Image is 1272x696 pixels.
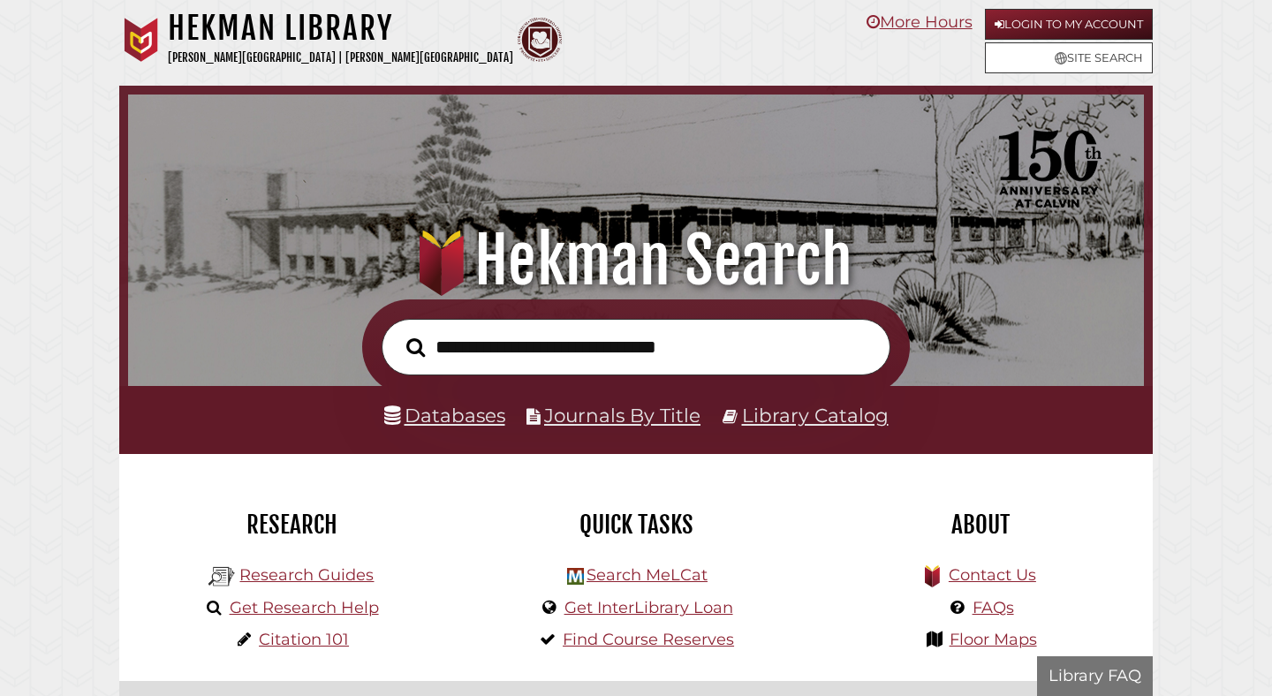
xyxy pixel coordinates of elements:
a: Library Catalog [742,404,889,427]
h2: About [821,510,1139,540]
img: Calvin University [119,18,163,62]
a: Login to My Account [985,9,1153,40]
h1: Hekman Library [168,9,513,48]
img: Hekman Library Logo [208,564,235,590]
a: Find Course Reserves [563,630,734,649]
a: Search MeLCat [587,565,708,585]
a: Site Search [985,42,1153,73]
a: Get InterLibrary Loan [564,598,733,617]
a: Get Research Help [230,598,379,617]
a: Research Guides [239,565,374,585]
a: More Hours [867,12,973,32]
a: FAQs [973,598,1014,617]
i: Search [406,337,425,357]
a: Contact Us [949,565,1036,585]
a: Databases [384,404,505,427]
img: Hekman Library Logo [567,568,584,585]
p: [PERSON_NAME][GEOGRAPHIC_DATA] | [PERSON_NAME][GEOGRAPHIC_DATA] [168,48,513,68]
button: Search [397,333,434,362]
a: Citation 101 [259,630,349,649]
a: Floor Maps [950,630,1037,649]
h2: Research [132,510,450,540]
img: Calvin Theological Seminary [518,18,562,62]
h2: Quick Tasks [477,510,795,540]
a: Journals By Title [544,404,700,427]
h1: Hekman Search [148,222,1125,299]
